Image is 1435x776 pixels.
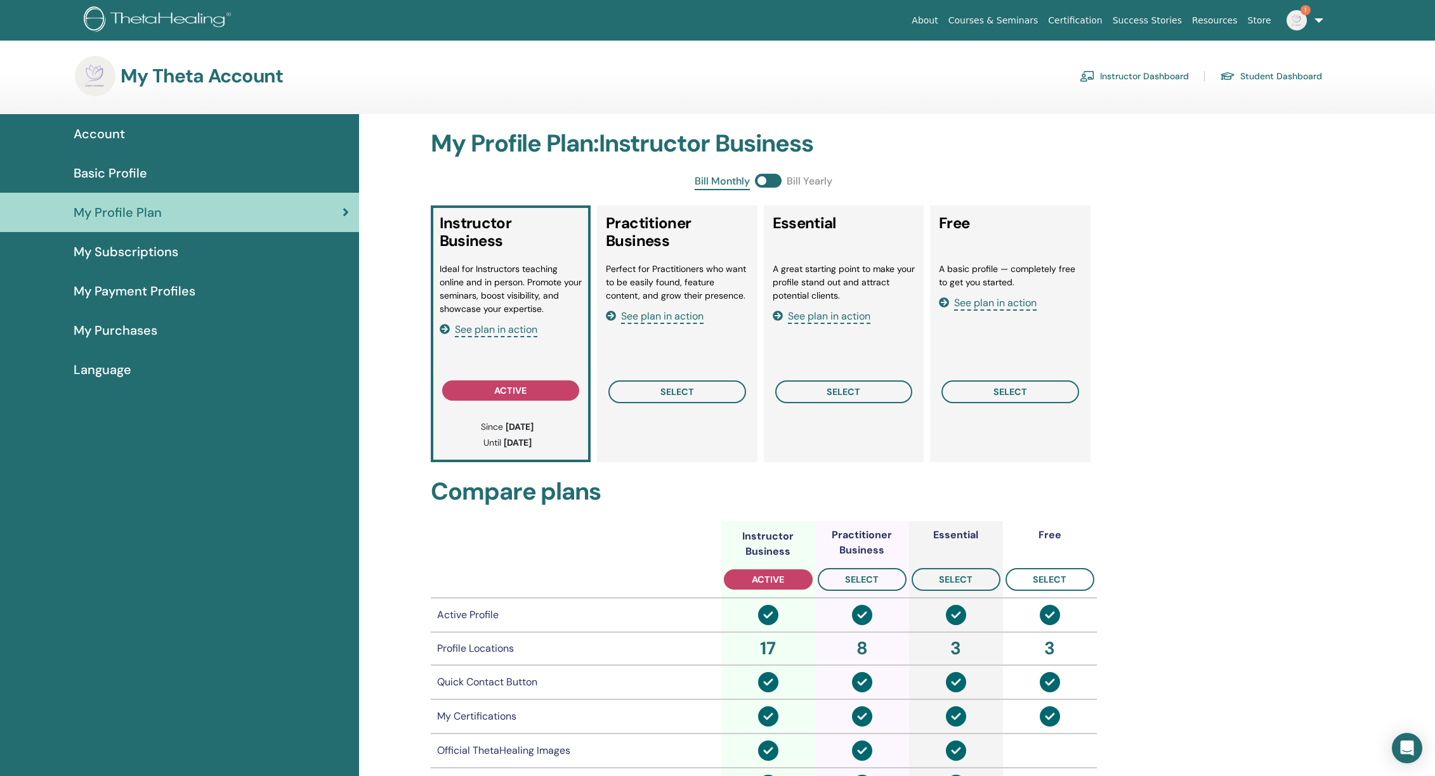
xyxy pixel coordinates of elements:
[75,56,115,96] img: default.jpg
[775,380,913,403] button: select
[773,262,915,302] li: A great starting point to make your profile stand out and attract potential clients.
[1108,9,1187,32] a: Success Stories
[946,740,966,761] img: circle-check-solid.svg
[1040,605,1060,625] img: circle-check-solid.svg
[1080,66,1189,86] a: Instructor Dashboard
[1006,635,1094,662] div: 3
[446,436,570,449] p: Until
[494,385,527,396] span: active
[758,605,778,625] img: circle-check-solid.svg
[946,672,966,692] img: circle-check-solid.svg
[758,740,778,761] img: circle-check-solid.svg
[1033,574,1066,585] span: select
[660,386,694,398] span: select
[606,262,749,302] li: Perfect for Practitioners who want to be easily found, feature content, and grow their presence.
[1039,527,1061,543] div: Free
[852,672,872,692] img: circle-check-solid.svg
[787,174,832,190] span: Bill Yearly
[695,174,750,190] span: Bill Monthly
[758,672,778,692] img: circle-check-solid.svg
[1187,9,1243,32] a: Resources
[845,574,879,585] span: select
[446,420,570,434] p: Since
[773,309,870,323] a: See plan in action
[946,605,966,625] img: circle-check-solid.svg
[954,296,1037,311] span: See plan in action
[818,568,907,591] button: select
[121,65,283,87] h3: My Theta Account
[431,129,1097,158] h2: My Profile Plan : Instructor Business
[939,262,1082,289] li: A basic profile — completely free to get you started.
[74,360,131,379] span: Language
[1287,10,1307,30] img: default.jpg
[943,9,1044,32] a: Courses & Seminars
[1220,71,1235,82] img: graduation-cap.svg
[1243,9,1276,32] a: Store
[74,242,178,261] span: My Subscriptions
[852,706,872,727] img: circle-check-solid.svg
[437,607,715,623] div: Active Profile
[442,380,580,401] button: active
[788,309,870,324] span: See plan in action
[1040,706,1060,727] img: circle-check-solid.svg
[1080,70,1095,82] img: chalkboard-teacher.svg
[758,706,778,727] img: circle-check-solid.svg
[74,124,125,143] span: Account
[815,527,909,558] div: Practitioner Business
[74,203,162,222] span: My Profile Plan
[606,309,704,323] a: See plan in action
[939,296,1037,309] a: See plan in action
[1040,672,1060,692] img: circle-check-solid.svg
[440,262,582,316] li: Ideal for Instructors teaching online and in person. Promote your seminars, boost visibility, and...
[1301,5,1311,15] span: 1
[437,675,715,690] div: Quick Contact Button
[74,281,195,301] span: My Payment Profiles
[827,386,860,398] span: select
[437,641,715,656] div: Profile Locations
[993,386,1027,398] span: select
[724,569,813,590] button: active
[437,743,715,758] div: Official ThetaHealing Images
[721,529,815,559] div: Instructor Business
[941,380,1079,403] button: select
[74,164,147,183] span: Basic Profile
[946,706,966,727] img: circle-check-solid.svg
[1392,733,1422,763] div: Open Intercom Messenger
[84,6,235,35] img: logo.png
[431,477,1097,507] h2: Compare plans
[440,323,537,336] a: See plan in action
[1220,66,1322,86] a: Student Dashboard
[724,635,813,662] div: 17
[912,568,1000,591] button: select
[455,323,537,337] span: See plan in action
[506,421,534,432] b: [DATE]
[621,309,704,324] span: See plan in action
[752,574,784,585] span: active
[437,709,715,724] div: My Certifications
[912,635,1000,662] div: 3
[608,380,746,403] button: select
[852,605,872,625] img: circle-check-solid.svg
[852,740,872,761] img: circle-check-solid.svg
[939,574,973,585] span: select
[818,635,907,662] div: 8
[1043,9,1107,32] a: Certification
[74,321,157,340] span: My Purchases
[504,437,532,448] b: [DATE]
[933,527,978,543] div: Essential
[1006,568,1094,591] button: select
[907,9,943,32] a: About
